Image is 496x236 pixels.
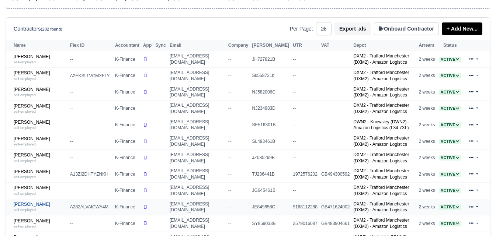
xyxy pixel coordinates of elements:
[113,166,141,183] td: K-Finance
[113,51,141,68] td: K-Finance
[41,27,62,31] small: (282 found)
[6,40,68,51] th: Name
[14,77,36,81] small: self-employed
[291,51,319,68] td: --
[168,84,226,101] td: [EMAIL_ADDRESS][DOMAIN_NAME]
[228,221,231,226] span: --
[439,139,461,144] span: Active
[14,142,36,146] small: self-employed
[228,204,231,209] span: --
[14,224,36,228] small: self-employed
[68,51,113,68] td: --
[228,155,231,160] span: --
[439,73,461,78] a: Active
[113,84,141,101] td: K-Finance
[439,155,461,160] a: Active
[14,87,66,98] a: [PERSON_NAME] self-employed
[113,149,141,166] td: K-Finance
[417,215,437,232] td: 2 weeks
[353,218,409,229] a: DXM2 - Trafford Manchester (DXM2) - Amazon Logistics
[168,183,226,199] td: [EMAIL_ADDRESS][DOMAIN_NAME]
[168,215,226,232] td: [EMAIL_ADDRESS][DOMAIN_NAME]
[68,117,113,133] td: --
[319,40,351,51] th: VAT
[14,54,66,65] a: [PERSON_NAME] self-employed
[228,73,231,78] span: --
[417,133,437,150] td: 2 weeks
[319,199,351,215] td: GB471624002
[228,172,231,177] span: --
[439,89,461,95] span: Active
[68,84,113,101] td: --
[437,40,463,51] th: Status
[68,166,113,183] td: A13ZI2DHTYZNKH
[353,152,409,163] a: DXM2 - Trafford Manchester (DXM2) - Amazon Logistics
[417,40,437,51] th: Arrears
[113,215,141,232] td: K-Finance
[14,202,66,212] a: [PERSON_NAME] self-employed
[353,135,409,147] a: DXM2 - Trafford Manchester (DXM2) - Amazon Logistics
[291,215,319,232] td: 2579016087
[168,67,226,84] td: [EMAIL_ADDRESS][DOMAIN_NAME]
[353,70,409,81] a: DXM2 - Trafford Manchester (DXM2) - Amazon Logistics
[439,155,461,161] span: Active
[353,53,409,65] a: DXM2 - Trafford Manchester (DXM2) - Amazon Logistics
[168,40,226,51] th: Email
[113,133,141,150] td: K-Finance
[250,149,291,166] td: JZ085269B
[439,188,461,193] a: Active
[168,133,226,150] td: [EMAIL_ADDRESS][DOMAIN_NAME]
[153,40,168,51] th: Sync
[226,40,250,51] th: Company
[14,60,36,64] small: self-employed
[250,133,291,150] td: SL493461B
[353,87,409,98] a: DXM2 - Trafford Manchester (DXM2) - Amazon Logistics
[290,25,313,33] label: Per Page:
[68,133,113,150] td: --
[353,168,409,180] a: DXM2 - Trafford Manchester (DXM2) - Amazon Logistics
[439,172,461,177] a: Active
[353,119,409,131] a: DWN2 - Knowsley (DWN2) - Amazon Logistics (L34 7XL)
[417,84,437,101] td: 2 weeks
[168,149,226,166] td: [EMAIL_ADDRESS][DOMAIN_NAME]
[14,136,66,147] a: [PERSON_NAME] self-employed
[68,40,113,51] th: Flex ID
[417,67,437,84] td: 2 weeks
[228,89,231,95] span: --
[291,67,319,84] td: --
[417,51,437,68] td: 2 weeks
[14,169,66,180] a: [PERSON_NAME] self-employed
[14,208,36,212] small: self-employed
[439,204,461,209] a: Active
[353,103,409,114] a: DXM2 - Trafford Manchester (DXM2) - Amazon Logistics
[113,117,141,133] td: K-Finance
[459,201,496,236] iframe: Chat Widget
[319,215,351,232] td: GB483904661
[250,40,291,51] th: [PERSON_NAME]
[250,84,291,101] td: NJ582006C
[417,101,437,117] td: 2 weeks
[14,26,62,32] h6: Contractors
[442,22,482,35] a: + Add New...
[439,106,461,111] a: Active
[291,166,319,183] td: 1972576202
[439,122,461,128] span: Active
[113,101,141,117] td: K-Finance
[417,166,437,183] td: 2 weeks
[353,185,409,196] a: DXM2 - Trafford Manchester (DXM2) - Amazon Logistics
[14,159,36,163] small: self-employed
[291,133,319,150] td: --
[250,199,291,215] td: JE849658C
[168,101,226,117] td: [EMAIL_ADDRESS][DOMAIN_NAME]
[439,57,461,62] a: Active
[68,101,113,117] td: --
[113,199,141,215] td: K-Finance
[168,117,226,133] td: [EMAIL_ADDRESS][DOMAIN_NAME]
[291,40,319,51] th: UTR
